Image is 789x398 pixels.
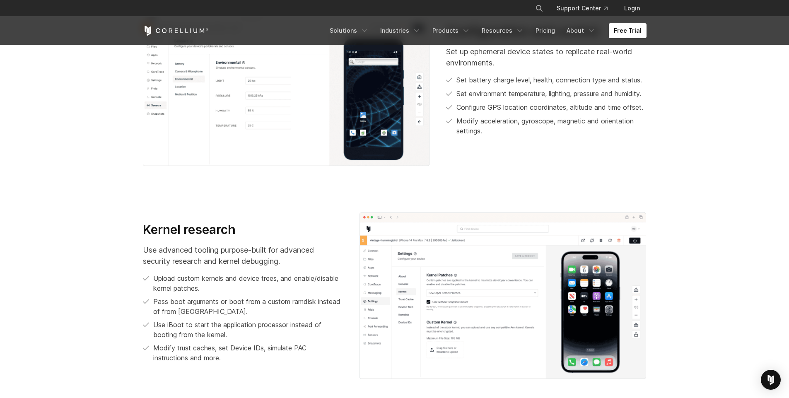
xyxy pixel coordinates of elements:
[550,1,614,16] a: Support Center
[456,75,642,85] p: Set battery charge level, health, connection type and status.
[618,1,647,16] a: Login
[456,102,643,112] p: Configure GPS location coordinates, altitude and time offset.
[562,23,601,38] a: About
[532,1,547,16] button: Search
[153,343,343,363] p: Modify trust caches, set Device IDs, simulate PAC instructions and more.
[153,320,343,340] p: Use iBoot to start the application processor instead of booting from the kernel.
[525,1,647,16] div: Navigation Menu
[531,23,560,38] a: Pricing
[456,116,646,136] p: Modify acceleration, gyroscope, magnetic and orientation settings.
[153,297,343,316] p: Pass boot arguments or boot from a custom ramdisk instead of from [GEOGRAPHIC_DATA].
[143,222,343,238] h3: Kernel research
[360,212,647,379] img: Device setting for kernel patches and custom kernels in Corellium's virtual hardware platform
[446,46,646,68] p: Set up ephemeral device states to replicate real-world environments.
[325,23,374,38] a: Solutions
[427,23,475,38] a: Products
[375,23,426,38] a: Industries
[761,370,781,390] div: Open Intercom Messenger
[325,23,647,38] div: Navigation Menu
[153,273,343,293] p: Upload custom kernels and device trees, and enable/disable kernel patches.
[609,23,647,38] a: Free Trial
[143,26,209,36] a: Corellium Home
[456,89,641,99] p: Set environment temperature, lighting, pressure and humidity.
[477,23,529,38] a: Resources
[143,244,343,267] p: Use advanced tooling purpose-built for advanced security research and kernel debugging.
